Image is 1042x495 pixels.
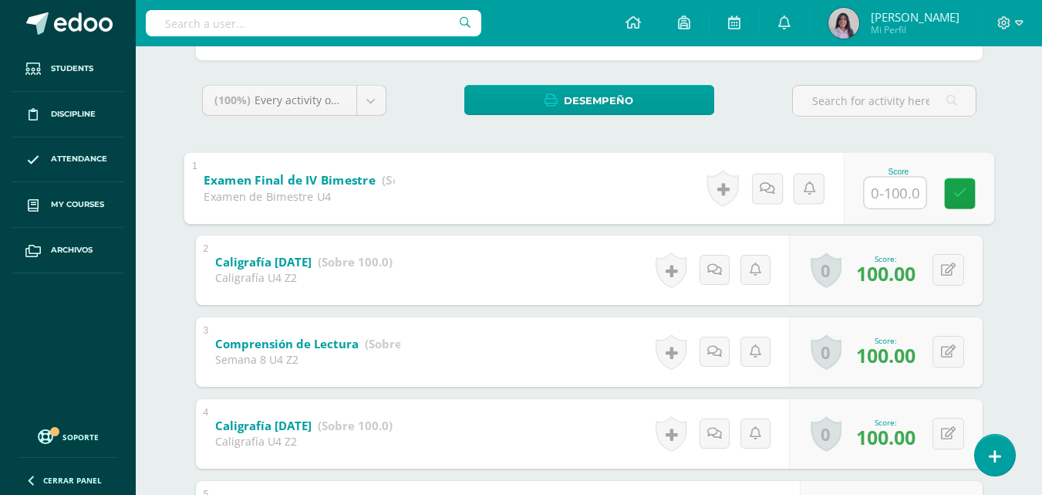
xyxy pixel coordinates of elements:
a: Soporte [19,425,117,446]
span: (100%) [214,93,251,107]
img: 2e7ec2bf65bdb1b7ba449eab1a65d432.png [828,8,859,39]
div: Score [863,168,933,176]
a: Comprensión de Lectura (Sobre 100.0) [215,332,440,357]
b: Examen Final de IV Bimestre [204,171,375,188]
a: 0 [811,253,841,288]
span: Attendance [51,153,107,165]
span: Soporte [62,432,99,442]
b: Caligrafía [DATE] [215,254,312,270]
span: 100.00 [856,424,916,450]
strong: (Sobre 100.0) [382,171,459,188]
input: Search a user… [146,10,481,36]
span: 100.00 [856,260,916,286]
div: Semana 8 U4 Z2 [215,352,400,367]
a: 0 [811,416,841,452]
a: Attendance [12,137,123,183]
strong: (Sobre 100.0) [318,418,393,433]
a: My courses [12,182,123,228]
div: Caligrafía U4 Z2 [215,434,393,449]
strong: (Sobre 100.0) [365,336,440,351]
a: 0 [811,334,841,370]
a: Students [12,46,123,92]
a: Desempeño [464,85,714,115]
b: Comprensión de Lectura [215,336,359,351]
a: Discipline [12,92,123,137]
strong: (Sobre 100.0) [318,254,393,270]
div: Score: [856,253,916,264]
span: Mi Perfil [871,23,959,36]
div: Score: [856,417,916,428]
span: 100.00 [856,342,916,368]
span: Archivos [51,244,93,256]
a: Caligrafía [DATE] (Sobre 100.0) [215,414,393,439]
input: Search for activity here… [793,86,976,116]
a: (100%)Every activity on this unit [203,86,386,115]
a: Archivos [12,228,123,273]
span: Cerrar panel [43,475,102,486]
div: Caligrafía U4 Z2 [215,270,393,285]
span: Discipline [51,108,96,120]
span: Every activity on this unit [255,93,384,107]
span: [PERSON_NAME] [871,9,959,25]
a: Caligrafía [DATE] (Sobre 100.0) [215,250,393,275]
span: Desempeño [564,86,633,115]
div: Examen de Bimestre U4 [204,188,394,204]
b: Caligrafía [DATE] [215,418,312,433]
div: Score: [856,335,916,346]
span: My courses [51,198,104,211]
a: Examen Final de IV Bimestre (Sobre 100.0) [204,168,459,192]
span: Students [51,63,93,75]
input: 0-100.0 [864,177,926,208]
